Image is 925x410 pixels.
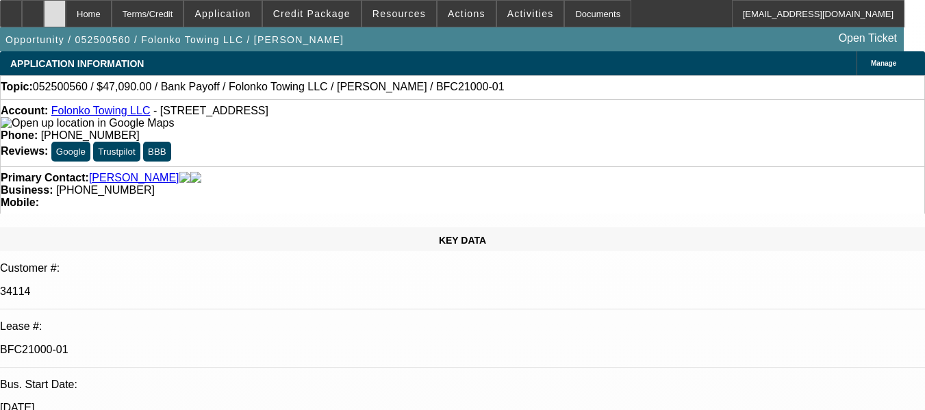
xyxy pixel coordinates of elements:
button: Application [184,1,261,27]
span: Activities [507,8,554,19]
strong: Primary Contact: [1,172,89,184]
button: Resources [362,1,436,27]
span: Manage [871,60,896,67]
span: [PHONE_NUMBER] [41,129,140,141]
a: [PERSON_NAME] [89,172,179,184]
span: Resources [372,8,426,19]
span: Opportunity / 052500560 / Folonko Towing LLC / [PERSON_NAME] [5,34,344,45]
strong: Mobile: [1,196,39,208]
strong: Reviews: [1,145,48,157]
button: Trustpilot [93,142,140,162]
span: Actions [448,8,485,19]
strong: Phone: [1,129,38,141]
span: Application [194,8,251,19]
a: Open Ticket [833,27,902,50]
span: Credit Package [273,8,351,19]
img: Open up location in Google Maps [1,117,174,129]
strong: Account: [1,105,48,116]
span: 052500560 / $47,090.00 / Bank Payoff / Folonko Towing LLC / [PERSON_NAME] / BFC21000-01 [33,81,505,93]
img: linkedin-icon.png [190,172,201,184]
button: Credit Package [263,1,361,27]
span: - [STREET_ADDRESS] [153,105,268,116]
button: Actions [438,1,496,27]
button: Activities [497,1,564,27]
span: KEY DATA [439,235,486,246]
a: Folonko Towing LLC [51,105,151,116]
strong: Topic: [1,81,33,93]
button: Google [51,142,90,162]
span: APPLICATION INFORMATION [10,58,144,69]
button: BBB [143,142,171,162]
strong: Business: [1,184,53,196]
span: [PHONE_NUMBER] [56,184,155,196]
img: facebook-icon.png [179,172,190,184]
a: View Google Maps [1,117,174,129]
